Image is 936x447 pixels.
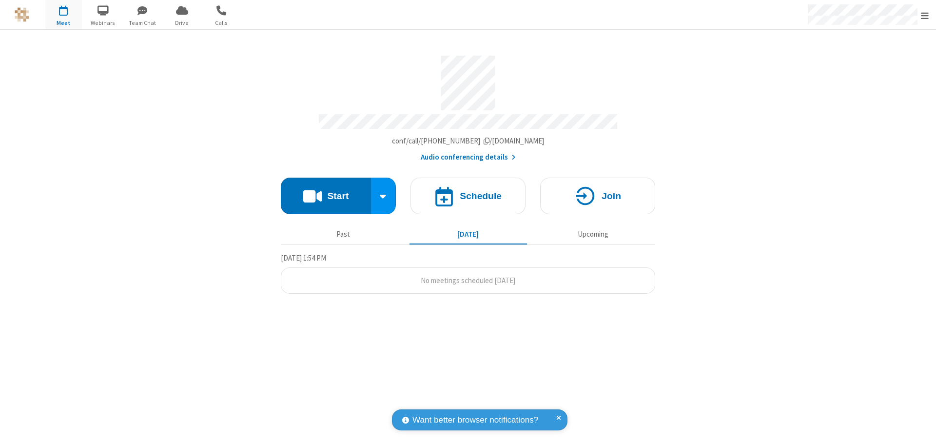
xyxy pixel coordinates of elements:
[409,225,527,244] button: [DATE]
[421,276,515,285] span: No meetings scheduled [DATE]
[281,178,371,214] button: Start
[602,191,621,201] h4: Join
[281,252,655,294] section: Today's Meetings
[540,178,655,214] button: Join
[164,19,200,27] span: Drive
[371,178,396,214] div: Start conference options
[392,136,545,147] button: Copy my meeting room linkCopy my meeting room link
[534,225,652,244] button: Upcoming
[410,178,526,214] button: Schedule
[392,136,545,145] span: Copy my meeting room link
[421,152,516,163] button: Audio conferencing details
[124,19,161,27] span: Team Chat
[460,191,502,201] h4: Schedule
[412,414,538,427] span: Want better browser notifications?
[327,191,349,201] h4: Start
[85,19,121,27] span: Webinars
[15,7,29,22] img: QA Selenium DO NOT DELETE OR CHANGE
[45,19,82,27] span: Meet
[203,19,240,27] span: Calls
[285,225,402,244] button: Past
[912,422,929,440] iframe: Chat
[281,48,655,163] section: Account details
[281,253,326,263] span: [DATE] 1:54 PM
